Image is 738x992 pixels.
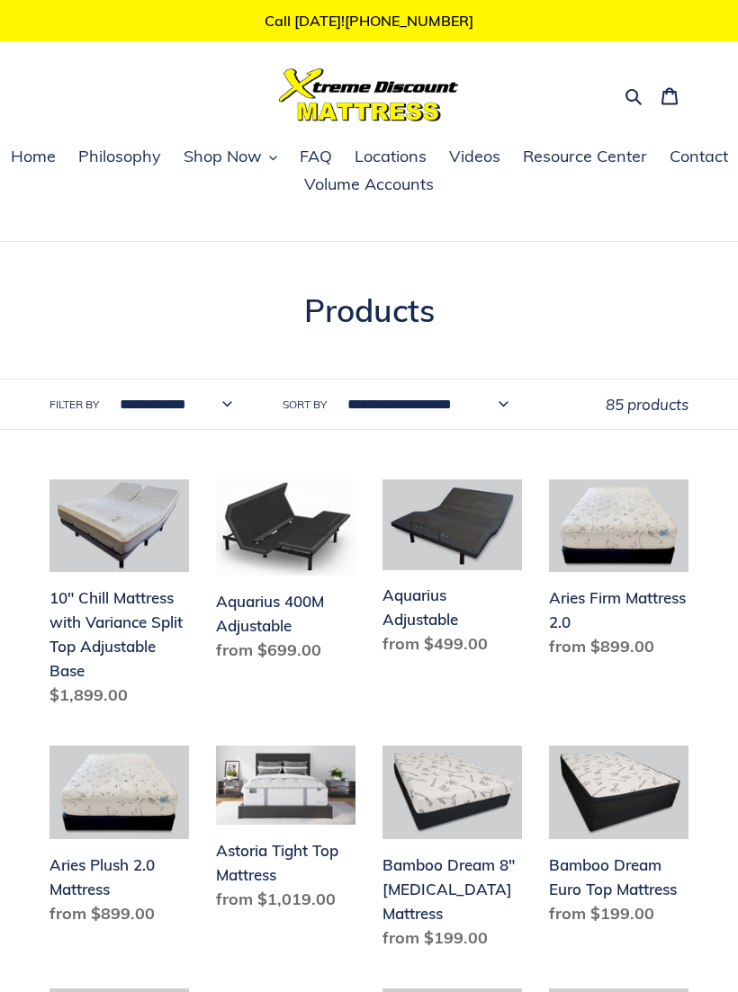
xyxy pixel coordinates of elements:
a: Resource Center [514,144,656,171]
a: Aries Plush 2.0 Mattress [49,746,189,932]
span: Videos [449,146,500,167]
a: Bamboo Dream 8" Memory Foam Mattress [382,746,522,956]
button: Shop Now [175,144,286,171]
span: Volume Accounts [304,174,434,195]
a: Philosophy [69,144,170,171]
a: Volume Accounts [295,172,443,199]
label: Sort by [283,397,327,413]
a: Contact [661,144,737,171]
label: Filter by [49,397,99,413]
a: 10" Chill Mattress with Variance Split Top Adjustable Base [49,479,189,714]
a: Astoria Tight Top Mattress [216,746,355,917]
span: Resource Center [523,146,647,167]
span: 85 products [606,395,688,414]
a: Aquarius 400M Adjustable [216,479,355,669]
span: Philosophy [78,146,161,167]
a: Videos [440,144,509,171]
img: Xtreme Discount Mattress [279,68,459,121]
a: Aries Firm Mattress 2.0 [549,479,688,666]
span: Products [304,290,435,330]
span: Locations [355,146,427,167]
a: FAQ [291,144,341,171]
a: Aquarius Adjustable [382,479,522,663]
span: Contact [670,146,728,167]
a: [PHONE_NUMBER] [345,12,473,30]
a: Home [2,144,65,171]
span: Home [11,146,56,167]
span: Shop Now [184,146,262,167]
a: Bamboo Dream Euro Top Mattress [549,746,688,932]
span: FAQ [300,146,332,167]
a: Locations [346,144,436,171]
